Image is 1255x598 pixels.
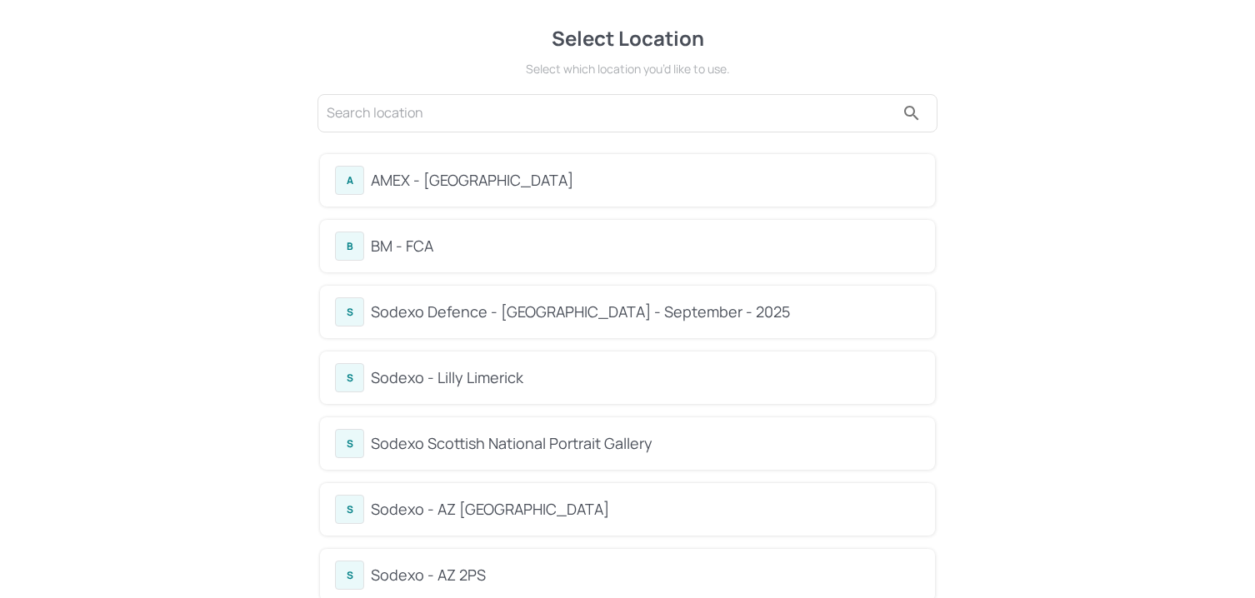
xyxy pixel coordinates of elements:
[371,432,920,455] div: Sodexo Scottish National Portrait Gallery
[335,561,364,590] div: S
[327,100,895,127] input: Search location
[335,363,364,392] div: S
[335,166,364,195] div: A
[335,495,364,524] div: S
[335,297,364,326] div: S
[895,97,928,130] button: search
[315,23,940,53] div: Select Location
[315,60,940,77] div: Select which location you’d like to use.
[371,235,920,257] div: BM - FCA
[371,301,920,323] div: Sodexo Defence - [GEOGRAPHIC_DATA] - September - 2025
[371,366,920,389] div: Sodexo - Lilly Limerick
[335,429,364,458] div: S
[371,564,920,586] div: Sodexo - AZ 2PS
[335,232,364,261] div: B
[371,498,920,521] div: Sodexo - AZ [GEOGRAPHIC_DATA]
[371,169,920,192] div: AMEX - [GEOGRAPHIC_DATA]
